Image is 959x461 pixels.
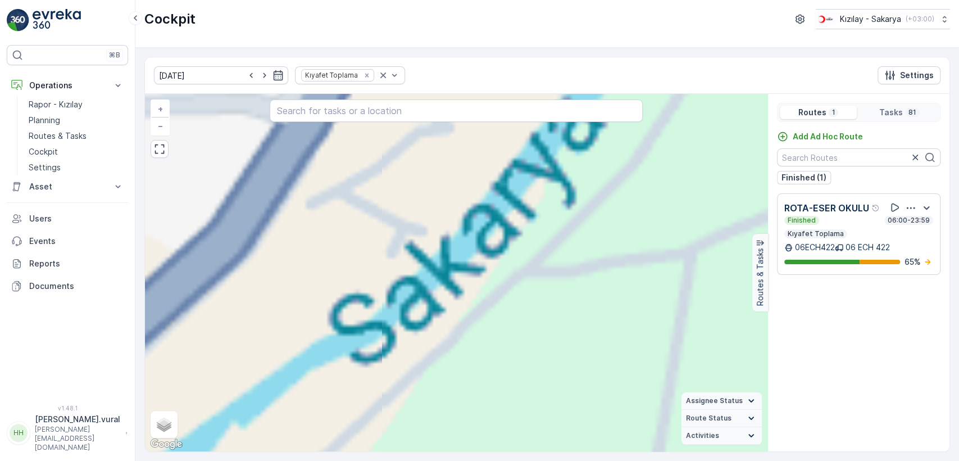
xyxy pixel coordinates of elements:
[7,252,128,275] a: Reports
[35,425,120,452] p: [PERSON_NAME][EMAIL_ADDRESS][DOMAIN_NAME]
[905,256,921,268] p: 65 %
[777,131,863,142] a: Add Ad Hoc Route
[816,9,950,29] button: Kızılay - Sakarya(+03:00)
[148,437,185,451] a: Open this area in Google Maps (opens a new window)
[29,236,124,247] p: Events
[840,13,901,25] p: Kızılay - Sakarya
[787,229,845,238] p: Kıyafet Toplama
[7,405,128,412] span: v 1.48.1
[879,107,903,118] p: Tasks
[148,437,185,451] img: Google
[887,216,931,225] p: 06:00-23:59
[152,101,169,117] a: Zoom In
[787,216,817,225] p: Finished
[686,396,743,405] span: Assignee Status
[33,9,81,31] img: logo_light-DOdMpM7g.png
[24,97,128,112] a: Rapor - Kızılay
[24,160,128,175] a: Settings
[29,80,106,91] p: Operations
[154,66,288,84] input: dd/mm/yyyy
[7,74,128,97] button: Operations
[681,410,762,427] summary: Route Status
[900,70,934,81] p: Settings
[7,175,128,198] button: Asset
[10,424,28,442] div: HH
[793,131,863,142] p: Add Ad Hoc Route
[152,117,169,134] a: Zoom Out
[7,9,29,31] img: logo
[7,230,128,252] a: Events
[755,248,766,306] p: Routes & Tasks
[29,130,87,142] p: Routes & Tasks
[29,115,60,126] p: Planning
[152,412,176,437] a: Layers
[144,10,196,28] p: Cockpit
[158,104,163,114] span: +
[29,281,124,292] p: Documents
[7,414,128,452] button: HH[PERSON_NAME].vural[PERSON_NAME][EMAIL_ADDRESS][DOMAIN_NAME]
[302,70,360,80] div: Kıyafet Toplama
[686,414,731,423] span: Route Status
[816,13,835,25] img: k%C4%B1z%C4%B1lay_DTAvauz.png
[361,71,373,80] div: Remove Kıyafet Toplama
[24,112,128,128] a: Planning
[29,213,124,224] p: Users
[777,148,940,166] input: Search Routes
[7,275,128,297] a: Documents
[871,204,880,213] div: Help Tooltip Icon
[907,108,917,117] p: 81
[29,181,106,192] p: Asset
[24,144,128,160] a: Cockpit
[846,242,890,253] p: 06 ECH 422
[781,172,826,183] p: Finished (1)
[777,171,831,184] button: Finished (1)
[784,201,869,215] p: ROTA-ESER OKULU
[7,207,128,230] a: Users
[29,162,61,173] p: Settings
[830,108,836,117] p: 1
[686,431,719,440] span: Activities
[35,414,120,425] p: [PERSON_NAME].vural
[878,66,940,84] button: Settings
[29,258,124,269] p: Reports
[29,99,83,110] p: Rapor - Kızılay
[798,107,826,118] p: Routes
[681,392,762,410] summary: Assignee Status
[29,146,58,157] p: Cockpit
[270,100,643,122] input: Search for tasks or a location
[795,242,835,253] p: 06ECH422
[24,128,128,144] a: Routes & Tasks
[906,15,934,24] p: ( +03:00 )
[681,427,762,445] summary: Activities
[158,121,163,130] span: −
[109,51,120,60] p: ⌘B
